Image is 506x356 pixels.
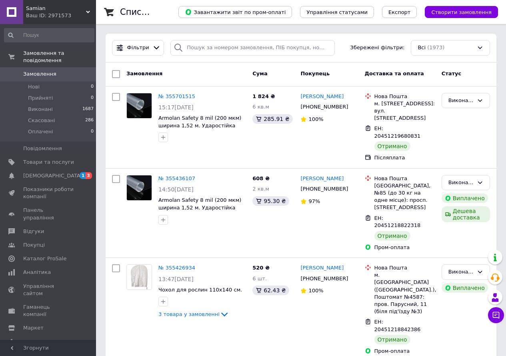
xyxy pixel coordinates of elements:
[374,319,421,332] span: ЕН: 20451218842386
[427,44,444,50] span: (1973)
[365,70,424,76] span: Доставка та оплата
[23,145,62,152] span: Повідомлення
[127,93,152,118] img: Фото товару
[300,93,344,101] a: [PERSON_NAME]
[127,265,152,290] img: Фото товару
[374,264,435,272] div: Нова Пошта
[374,335,410,344] div: Отримано
[185,8,286,16] span: Завантажити звіт по пром-оплаті
[158,311,229,317] a: 3 товара у замовленні
[127,44,149,52] span: Фільтри
[382,6,417,18] button: Експорт
[252,175,270,181] span: 608 ₴
[178,6,292,18] button: Завантажити звіт по пром-оплаті
[158,265,195,271] a: № 355426934
[23,50,96,64] span: Замовлення та повідомлення
[91,128,94,135] span: 0
[23,338,64,346] span: Налаштування
[374,348,435,355] div: Пром-оплата
[127,175,152,200] img: Фото товару
[374,272,435,315] div: м. [GEOGRAPHIC_DATA] ([GEOGRAPHIC_DATA].), Поштомат №4587: пров. Парусний, 11 (біля під'їзду №3)
[442,70,462,76] span: Статус
[86,172,92,179] span: 3
[374,175,435,182] div: Нова Пошта
[23,283,74,297] span: Управління сайтом
[82,106,94,113] span: 1687
[23,159,74,166] span: Товари та послуги
[120,7,201,17] h1: Список замовлень
[91,95,94,102] span: 0
[300,6,374,18] button: Управління статусами
[158,197,245,225] a: Armolan Safety 8 mil (200 мкм) ширина 1,52 м. Ударостійка захисна бронеплівка для вікон, скла. До...
[299,102,350,112] div: [PHONE_NUMBER]
[28,83,40,91] span: Нові
[418,44,426,52] span: Всі
[158,287,242,293] a: Чохол для рослин 110х140 см.
[300,175,344,183] a: [PERSON_NAME]
[374,182,435,211] div: [GEOGRAPHIC_DATA], №85 (до 30 кг на одне місце): просп. [STREET_ADDRESS]
[374,125,421,139] span: ЕН: 20451219680831
[374,215,421,229] span: ЕН: 20451218822318
[374,154,435,161] div: Післяплата
[158,311,220,317] span: 3 товара у замовленні
[28,117,55,124] span: Скасовані
[252,186,269,192] span: 2 кв.м
[308,288,323,294] span: 100%
[300,70,330,76] span: Покупець
[299,274,350,284] div: [PHONE_NUMBER]
[374,141,410,151] div: Отримано
[374,100,435,122] div: м. [STREET_ADDRESS]: вул. [STREET_ADDRESS]
[170,40,335,56] input: Пошук за номером замовлення, ПІБ покупця, номером телефону, Email, номером накладної
[80,172,86,179] span: 1
[306,9,368,15] span: Управління статусами
[442,193,488,203] div: Виплачено
[126,93,152,119] a: Фото товару
[252,286,289,295] div: 62.43 ₴
[26,12,96,19] div: Ваш ID: 2971573
[158,104,194,111] span: 15:17[DATE]
[425,6,498,18] button: Створити замовлення
[23,269,51,276] span: Аналітика
[23,255,66,262] span: Каталог ProSale
[91,83,94,91] span: 0
[431,9,492,15] span: Створити замовлення
[300,264,344,272] a: [PERSON_NAME]
[23,70,56,78] span: Замовлення
[388,9,411,15] span: Експорт
[4,28,94,42] input: Пошук
[252,114,292,124] div: 285.91 ₴
[28,95,53,102] span: Прийняті
[158,115,245,143] a: Armolan Safety 8 mil (200 мкм) ширина 1,52 м. Ударостійка захисна бронеплівка для вікон, скла. До...
[23,186,74,200] span: Показники роботи компанії
[308,198,320,204] span: 97%
[374,244,435,251] div: Пром-оплата
[252,70,267,76] span: Cума
[23,207,74,221] span: Панель управління
[28,106,53,113] span: Виконані
[158,276,194,282] span: 13:47[DATE]
[23,324,44,332] span: Маркет
[374,231,410,241] div: Отримано
[26,5,86,12] span: Samian
[158,175,195,181] a: № 355436107
[252,276,267,282] span: 6 шт.
[23,228,44,235] span: Відгуки
[158,186,194,193] span: 14:50[DATE]
[28,128,53,135] span: Оплачені
[488,307,504,323] button: Чат з покупцем
[252,265,270,271] span: 520 ₴
[442,206,490,222] div: Дешева доставка
[23,304,74,318] span: Гаманець компанії
[252,104,269,110] span: 6 кв.м
[23,172,82,179] span: [DEMOGRAPHIC_DATA]
[448,179,474,187] div: Виконано
[126,70,162,76] span: Замовлення
[448,268,474,276] div: Виконано
[308,116,323,122] span: 100%
[126,175,152,201] a: Фото товару
[85,117,94,124] span: 286
[374,93,435,100] div: Нова Пошта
